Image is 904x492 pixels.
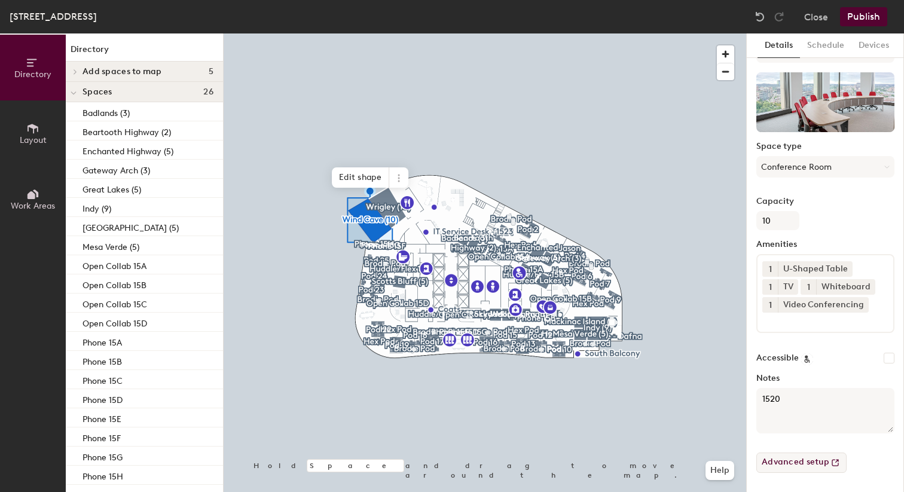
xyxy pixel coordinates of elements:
button: Devices [851,33,896,58]
div: Video Conferencing [778,297,869,313]
p: Phone 15A [83,334,122,348]
p: Open Collab 15A [83,258,146,271]
span: Layout [20,135,47,145]
span: Edit shape [332,167,389,188]
span: Add spaces to map [83,67,162,77]
p: Great Lakes (5) [83,181,141,195]
p: Mesa Verde (5) [83,239,139,252]
img: Undo [754,11,766,23]
button: Schedule [800,33,851,58]
p: Badlands (3) [83,105,130,118]
p: Phone 15D [83,392,123,405]
img: Redo [773,11,785,23]
p: Gateway Arch (3) [83,162,150,176]
span: Directory [14,69,51,80]
label: Space type [756,142,894,151]
p: Open Collab 15B [83,277,146,291]
h1: Directory [66,43,223,62]
span: 1 [769,299,772,311]
p: Open Collab 15D [83,315,147,329]
div: [STREET_ADDRESS] [10,9,97,24]
label: Amenities [756,240,894,249]
span: 1 [769,281,772,294]
label: Capacity [756,197,894,206]
div: TV [778,279,798,295]
p: Phone 15B [83,353,122,367]
p: Enchanted Highway (5) [83,143,173,157]
span: 1 [807,281,810,294]
p: Phone 15G [83,449,123,463]
button: Publish [840,7,887,26]
button: Conference Room [756,156,894,178]
button: 1 [801,279,816,295]
span: 5 [209,67,213,77]
span: 26 [203,87,213,97]
div: Whiteboard [816,279,875,295]
button: Help [706,461,734,480]
span: Work Areas [11,201,55,211]
button: 1 [762,261,778,277]
button: Advanced setup [756,453,847,473]
label: Accessible [756,353,799,363]
p: [GEOGRAPHIC_DATA] (5) [83,219,179,233]
p: Phone 15F [83,430,121,444]
p: Phone 15H [83,468,123,482]
textarea: 1520 [756,388,894,433]
button: 1 [762,297,778,313]
p: Indy (9) [83,200,111,214]
span: 1 [769,263,772,276]
p: Phone 15E [83,411,121,424]
button: Close [804,7,828,26]
p: Open Collab 15C [83,296,147,310]
img: The space named Wind Cave (10) [756,72,894,132]
div: U-Shaped Table [778,261,853,277]
p: Beartooth Highway (2) [83,124,171,137]
button: Details [758,33,800,58]
button: 1 [762,279,778,295]
label: Notes [756,374,894,383]
span: Spaces [83,87,112,97]
p: Phone 15C [83,372,123,386]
